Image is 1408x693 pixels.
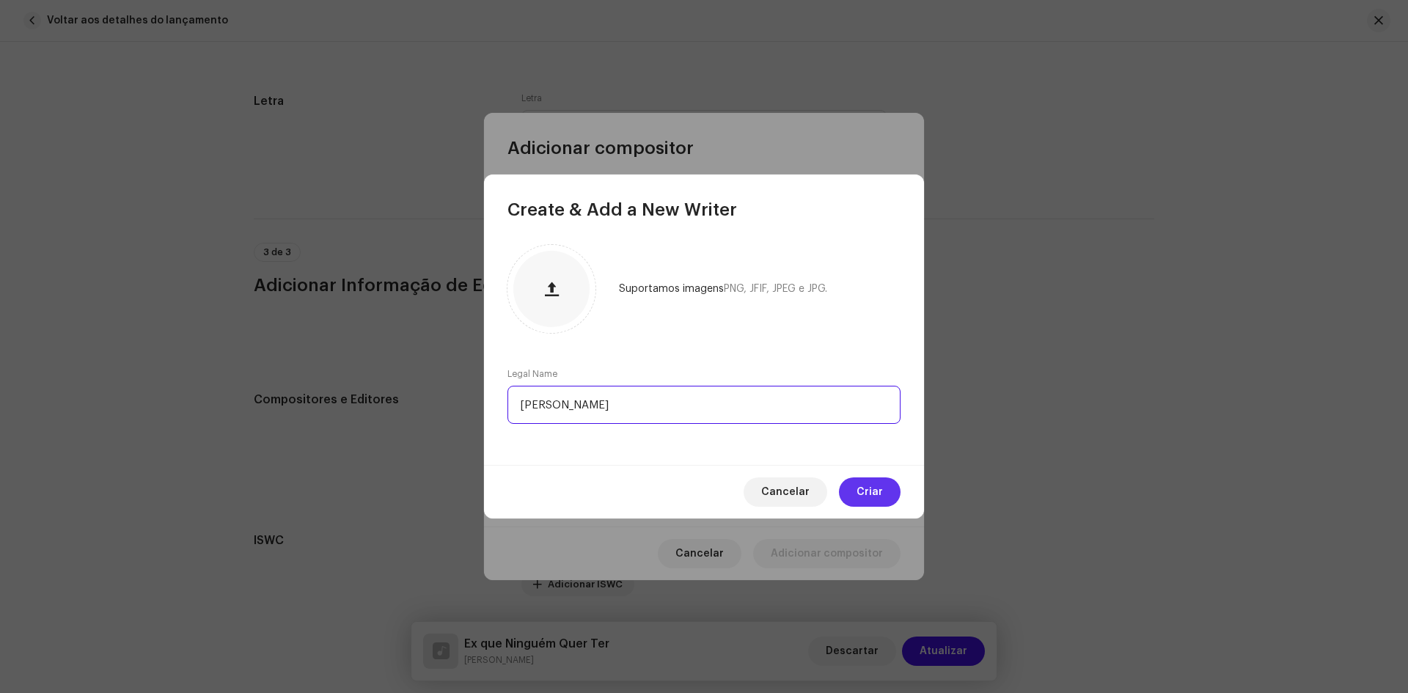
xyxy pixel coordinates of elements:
[744,477,827,507] button: Cancelar
[507,368,557,380] label: Legal Name
[724,284,827,294] span: PNG, JFIF, JPEG e JPG.
[507,386,901,424] input: Enter legal name
[619,283,827,295] div: Suportamos imagens
[507,198,737,221] span: Create & Add a New Writer
[857,477,883,507] span: Criar
[839,477,901,507] button: Criar
[761,477,810,507] span: Cancelar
